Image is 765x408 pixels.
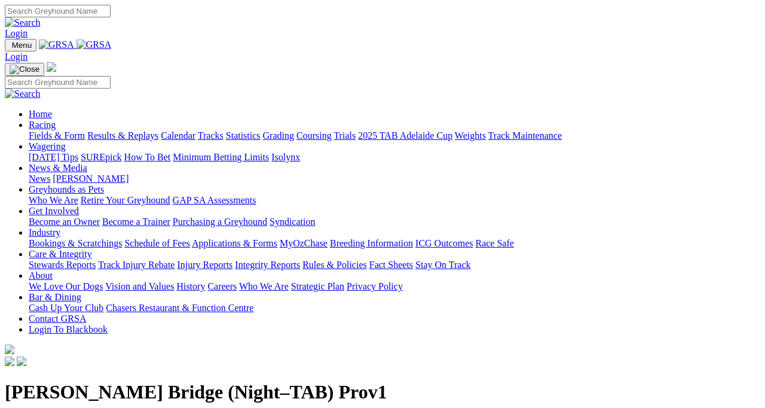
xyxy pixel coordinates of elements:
[488,130,562,141] a: Track Maintenance
[455,130,486,141] a: Weights
[29,217,760,227] div: Get Involved
[207,281,237,291] a: Careers
[29,195,760,206] div: Greyhounds as Pets
[5,89,41,99] img: Search
[5,28,27,38] a: Login
[102,217,170,227] a: Become a Trainer
[192,238,277,248] a: Applications & Forms
[47,62,56,72] img: logo-grsa-white.png
[333,130,356,141] a: Trials
[106,303,253,313] a: Chasers Restaurant & Function Centre
[475,238,513,248] a: Race Safe
[5,357,14,366] img: facebook.svg
[173,217,267,227] a: Purchasing a Greyhound
[415,260,470,270] a: Stay On Track
[271,152,300,162] a: Isolynx
[29,303,103,313] a: Cash Up Your Club
[29,217,100,227] a: Become an Owner
[29,120,56,130] a: Racing
[5,76,111,89] input: Search
[87,130,158,141] a: Results & Replays
[5,5,111,17] input: Search
[29,109,52,119] a: Home
[29,141,66,151] a: Wagering
[5,51,27,62] a: Login
[124,152,171,162] a: How To Bet
[29,303,760,313] div: Bar & Dining
[98,260,175,270] a: Track Injury Rebate
[29,130,85,141] a: Fields & Form
[124,238,189,248] a: Schedule of Fees
[173,152,269,162] a: Minimum Betting Limits
[161,130,195,141] a: Calendar
[53,173,128,184] a: [PERSON_NAME]
[29,152,78,162] a: [DATE] Tips
[330,238,413,248] a: Breeding Information
[29,270,53,281] a: About
[263,130,294,141] a: Grading
[5,39,36,51] button: Toggle navigation
[176,281,205,291] a: History
[302,260,367,270] a: Rules & Policies
[29,173,50,184] a: News
[173,195,256,205] a: GAP SA Assessments
[29,227,60,238] a: Industry
[198,130,224,141] a: Tracks
[270,217,315,227] a: Syndication
[29,238,760,249] div: Industry
[280,238,328,248] a: MyOzChase
[177,260,232,270] a: Injury Reports
[29,260,760,270] div: Care & Integrity
[10,65,39,74] img: Close
[29,281,103,291] a: We Love Our Dogs
[226,130,261,141] a: Statistics
[29,152,760,163] div: Wagering
[296,130,332,141] a: Coursing
[5,63,44,76] button: Toggle navigation
[29,249,92,259] a: Care & Integrity
[29,163,87,173] a: News & Media
[29,184,104,194] a: Greyhounds as Pets
[415,238,473,248] a: ICG Outcomes
[291,281,344,291] a: Strategic Plan
[29,238,122,248] a: Bookings & Scratchings
[29,281,760,292] div: About
[17,357,26,366] img: twitter.svg
[235,260,300,270] a: Integrity Reports
[358,130,452,141] a: 2025 TAB Adelaide Cup
[29,206,79,216] a: Get Involved
[29,130,760,141] div: Racing
[239,281,289,291] a: Who We Are
[81,152,121,162] a: SUREpick
[29,260,96,270] a: Stewards Reports
[5,17,41,28] img: Search
[81,195,170,205] a: Retire Your Greyhound
[29,324,108,334] a: Login To Blackbook
[347,281,403,291] a: Privacy Policy
[29,292,81,302] a: Bar & Dining
[29,173,760,184] div: News & Media
[12,41,32,50] span: Menu
[29,313,86,324] a: Contact GRSA
[76,39,112,50] img: GRSA
[5,381,760,403] h1: [PERSON_NAME] Bridge (Night–TAB) Prov1
[39,39,74,50] img: GRSA
[105,281,174,291] a: Vision and Values
[369,260,413,270] a: Fact Sheets
[29,195,78,205] a: Who We Are
[5,345,14,354] img: logo-grsa-white.png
